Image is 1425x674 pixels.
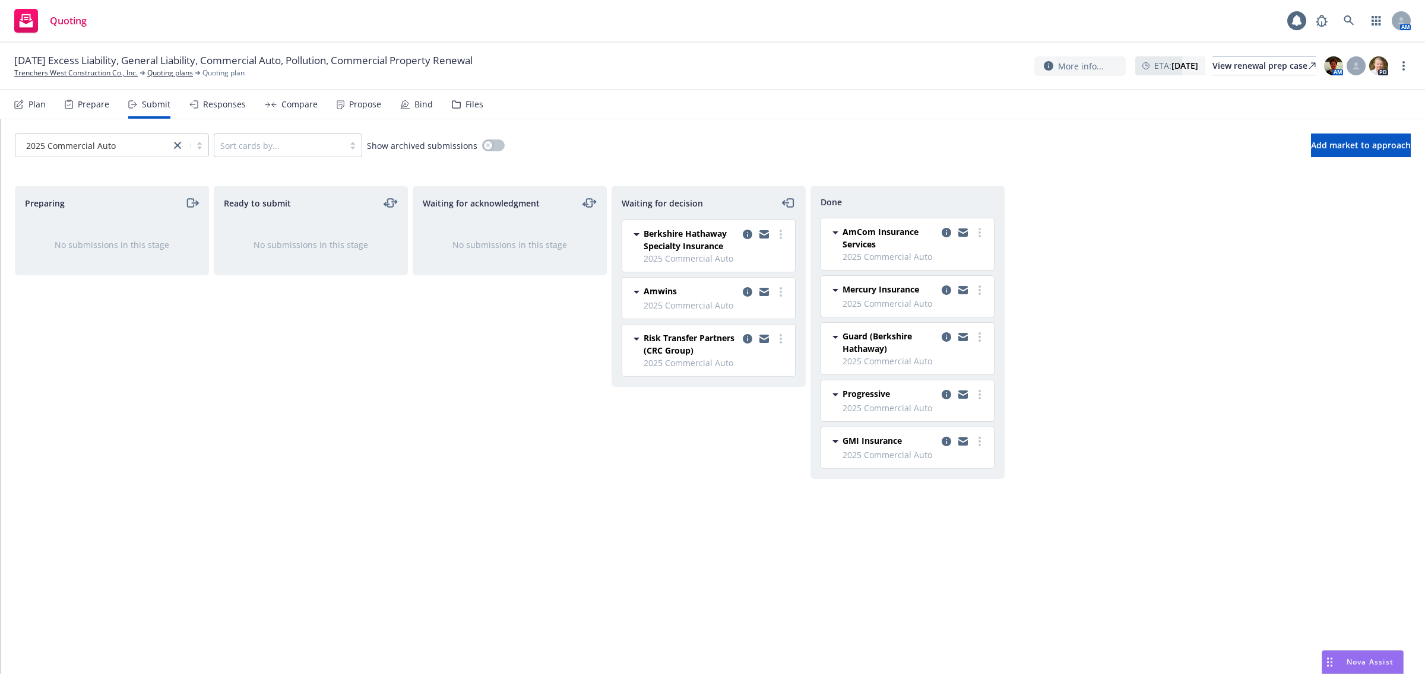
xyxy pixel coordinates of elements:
span: Mercury Insurance [843,283,919,295]
a: copy logging email [956,387,970,402]
a: copy logging email [939,225,954,240]
span: 2025 Commercial Auto [21,139,164,152]
a: more [774,227,788,241]
div: Responses [203,100,246,109]
a: View renewal prep case [1212,56,1316,75]
a: more [973,330,987,344]
a: Switch app [1364,9,1388,33]
a: more [973,387,987,402]
span: GMI Insurance [843,434,902,447]
span: [DATE] Excess Liability, General Liability, Commercial Auto, Pollution, Commercial Property Renewal [14,53,473,68]
span: 2025 Commercial Auto [843,250,987,263]
span: Done [821,196,842,208]
a: copy logging email [956,283,970,297]
a: more [973,283,987,297]
a: Quoting [9,4,91,37]
span: 2025 Commercial Auto [843,355,987,367]
button: Add market to approach [1311,133,1411,157]
span: Ready to submit [224,197,291,209]
span: Nova Assist [1347,657,1394,667]
span: More info... [1058,60,1104,72]
span: 2025 Commercial Auto [843,402,987,414]
span: 2025 Commercial Auto [26,139,116,152]
a: copy logging email [757,227,771,241]
a: more [774,332,788,346]
span: ETA : [1154,59,1198,72]
span: Berkshire Hathaway Specialty Insurance [644,227,738,252]
a: copy logging email [939,330,954,344]
a: copy logging email [740,332,755,346]
a: Report a Bug [1310,9,1334,33]
div: No submissions in this stage [233,239,388,251]
div: Bind [414,100,433,109]
a: close [170,138,185,152]
span: Guard (Berkshire Hathaway) [843,330,937,355]
img: photo [1369,56,1388,75]
a: more [1396,59,1411,73]
a: copy logging email [757,332,771,346]
button: More info... [1034,56,1126,76]
button: Nova Assist [1322,650,1404,674]
div: No submissions in this stage [34,239,189,251]
a: copy logging email [939,434,954,449]
div: View renewal prep case [1212,57,1316,75]
div: Drag to move [1322,651,1337,673]
a: copy logging email [740,227,755,241]
a: moveLeftRight [384,196,398,210]
img: photo [1324,56,1343,75]
span: Waiting for decision [622,197,703,209]
span: 2025 Commercial Auto [644,357,788,369]
span: Quoting [50,16,87,26]
a: moveRight [185,196,199,210]
span: 2025 Commercial Auto [644,252,788,265]
a: more [774,285,788,299]
div: Propose [349,100,381,109]
strong: [DATE] [1171,60,1198,71]
span: AmCom Insurance Services [843,225,937,250]
span: Progressive [843,387,890,400]
a: copy logging email [939,387,954,402]
span: Preparing [25,197,65,209]
a: copy logging email [956,225,970,240]
a: copy logging email [757,285,771,299]
span: Risk Transfer Partners (CRC Group) [644,332,738,357]
span: 2025 Commercial Auto [644,299,788,311]
a: copy logging email [956,330,970,344]
a: Quoting plans [147,68,193,78]
div: Prepare [78,100,109,109]
div: Submit [142,100,170,109]
span: 2025 Commercial Auto [843,297,987,310]
a: more [973,225,987,240]
a: copy logging email [939,283,954,297]
span: Quoting plan [202,68,245,78]
a: copy logging email [956,434,970,449]
a: moveLeftRight [582,196,597,210]
span: Waiting for acknowledgment [423,197,540,209]
a: more [973,434,987,449]
a: moveLeft [781,196,796,210]
div: No submissions in this stage [432,239,587,251]
div: Plan [28,100,46,109]
a: copy logging email [740,285,755,299]
a: Trenchers West Construction Co., Inc. [14,68,138,78]
span: Add market to approach [1311,139,1411,151]
div: Files [465,100,483,109]
span: Show archived submissions [367,139,477,152]
span: Amwins [644,285,677,297]
span: 2025 Commercial Auto [843,449,987,461]
div: Compare [281,100,318,109]
a: Search [1337,9,1361,33]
